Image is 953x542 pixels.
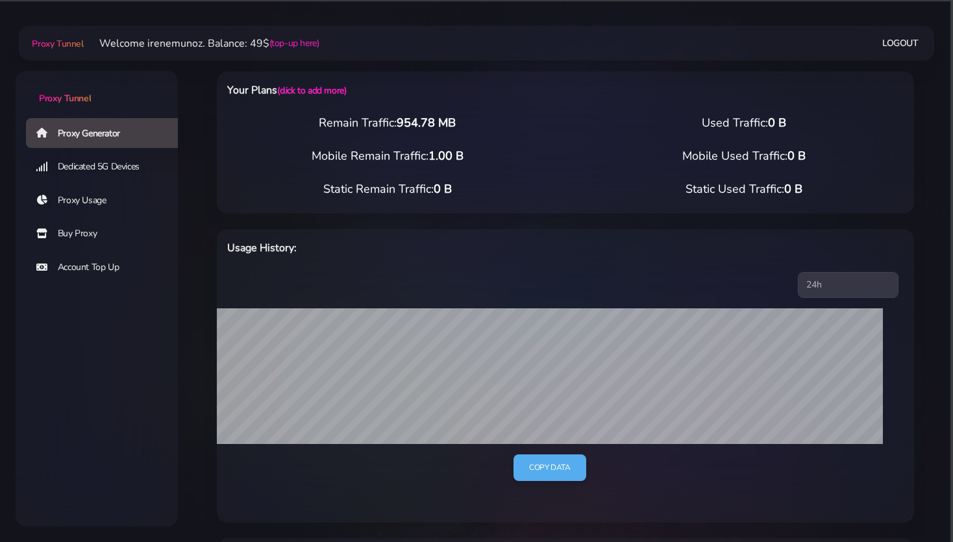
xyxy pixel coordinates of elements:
[26,186,188,216] a: Proxy Usage
[768,115,786,130] span: 0 B
[209,147,565,165] div: Mobile Remain Traffic:
[209,114,565,132] div: Remain Traffic:
[29,33,83,54] a: Proxy Tunnel
[565,180,922,198] div: Static Used Traffic:
[269,36,319,50] a: (top-up here)
[787,148,806,164] span: 0 B
[26,152,188,182] a: Dedicated 5G Devices
[565,147,922,165] div: Mobile Used Traffic:
[882,31,919,55] a: Logout
[16,71,178,105] a: Proxy Tunnel
[39,92,91,105] span: Proxy Tunnel
[227,240,615,256] h6: Usage History:
[784,181,802,197] span: 0 B
[277,84,346,97] a: (click to add more)
[428,148,464,164] span: 1.00 B
[209,180,565,198] div: Static Remain Traffic:
[565,114,922,132] div: Used Traffic:
[26,253,188,282] a: Account Top Up
[397,115,456,130] span: 954.78 MB
[434,181,452,197] span: 0 B
[32,38,83,50] span: Proxy Tunnel
[514,454,586,481] a: Copy data
[84,36,319,51] li: Welcome irenemunoz. Balance: 49$
[26,219,188,249] a: Buy Proxy
[878,467,937,526] iframe: Webchat Widget
[26,118,188,148] a: Proxy Generator
[227,82,615,99] h6: Your Plans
